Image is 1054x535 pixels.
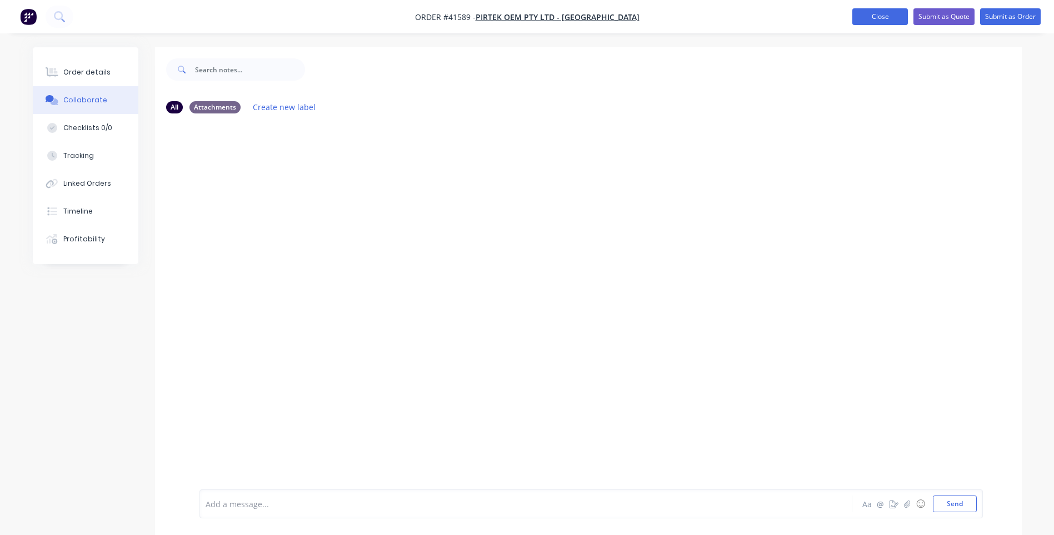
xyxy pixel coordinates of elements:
[63,234,105,244] div: Profitability
[33,142,138,170] button: Tracking
[33,197,138,225] button: Timeline
[913,8,975,25] button: Submit as Quote
[20,8,37,25] img: Factory
[63,123,112,133] div: Checklists 0/0
[980,8,1041,25] button: Submit as Order
[63,151,94,161] div: Tracking
[933,496,977,512] button: Send
[166,101,183,113] div: All
[63,179,111,189] div: Linked Orders
[247,100,322,115] button: Create new label
[63,206,93,216] div: Timeline
[415,12,476,22] span: Order #41589 -
[195,58,305,81] input: Search notes...
[874,497,887,511] button: @
[476,12,640,22] a: PIRTEK OEM PTY LTD - [GEOGRAPHIC_DATA]
[33,170,138,197] button: Linked Orders
[189,101,241,113] div: Attachments
[852,8,908,25] button: Close
[861,497,874,511] button: Aa
[914,497,927,511] button: ☺
[33,86,138,114] button: Collaborate
[63,95,107,105] div: Collaborate
[33,225,138,253] button: Profitability
[33,58,138,86] button: Order details
[63,67,111,77] div: Order details
[33,114,138,142] button: Checklists 0/0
